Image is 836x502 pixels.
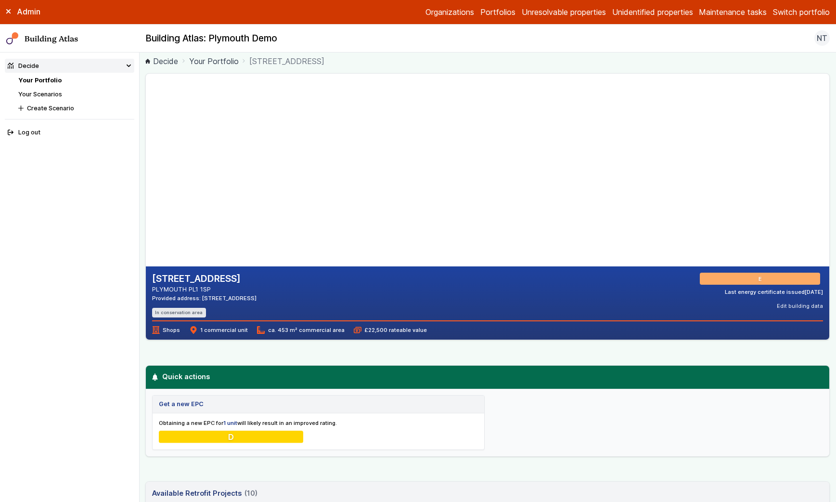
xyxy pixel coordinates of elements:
[354,326,427,334] span: £22,500 rateable value
[814,30,830,46] button: NT
[760,275,763,283] span: E
[5,59,134,73] summary: Decide
[151,371,824,382] h3: Quick actions
[817,32,827,44] span: NT
[190,326,248,334] span: 1 commercial unit
[773,6,830,18] button: Switch portfolio
[425,6,474,18] a: Organizations
[6,32,19,45] img: main-0bbd2752.svg
[612,6,693,18] a: Unidentified properties
[522,6,606,18] a: Unresolvable properties
[5,126,134,140] button: Log out
[18,77,62,84] a: Your Portfolio
[228,432,234,442] span: D
[145,55,178,67] a: Decide
[244,488,257,499] span: (10)
[249,55,324,67] span: [STREET_ADDRESS]
[480,6,515,18] a: Portfolios
[223,420,237,426] strong: 1 unit
[18,91,62,98] a: Your Scenarios
[257,326,344,334] span: ca. 453 m² commercial area
[152,285,257,294] address: PLYMOUTH PL1 1SP
[152,294,257,302] div: Provided address: [STREET_ADDRESS]
[777,302,823,310] button: Edit building data
[805,289,823,295] time: [DATE]
[699,6,767,18] a: Maintenance tasks
[8,61,39,70] div: Decide
[15,101,134,115] button: Create Scenario
[152,308,206,317] li: In conservation area
[145,32,277,45] h2: Building Atlas: Plymouth Demo
[152,488,257,499] h3: Available Retrofit Projects
[725,288,823,296] div: Last energy certificate issued
[152,326,180,334] span: Shops
[159,399,204,409] h5: Get a new EPC
[189,55,239,67] a: Your Portfolio
[152,273,257,285] h2: [STREET_ADDRESS]
[159,419,478,427] p: Obtaining a new EPC for will likely result in an improved rating.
